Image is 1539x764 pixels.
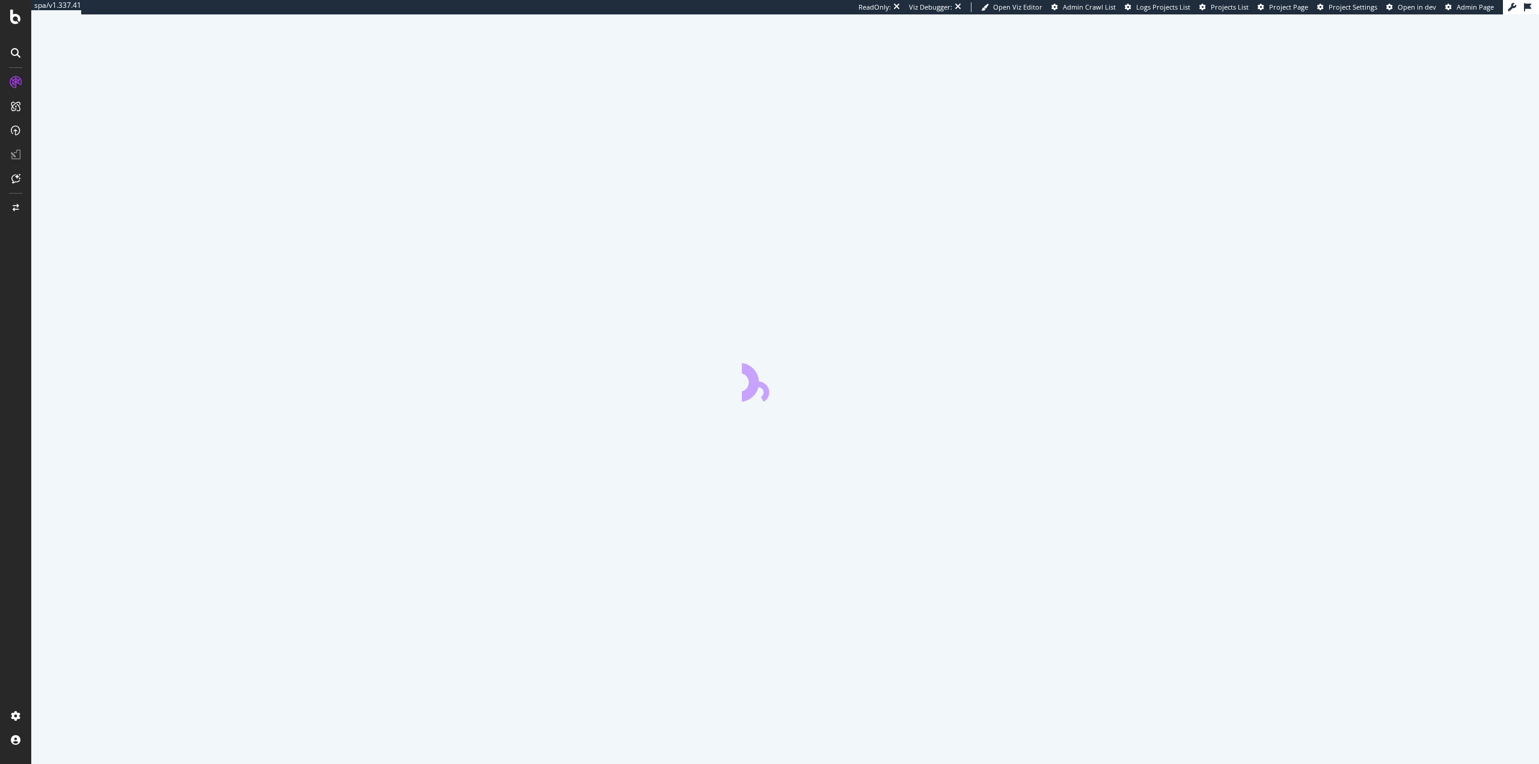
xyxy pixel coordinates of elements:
[1269,2,1308,11] span: Project Page
[1386,2,1436,12] a: Open in dev
[1136,2,1190,11] span: Logs Projects List
[1317,2,1377,12] a: Project Settings
[1445,2,1494,12] a: Admin Page
[1051,2,1116,12] a: Admin Crawl List
[858,2,891,12] div: ReadOnly:
[993,2,1042,11] span: Open Viz Editor
[1329,2,1377,11] span: Project Settings
[981,2,1042,12] a: Open Viz Editor
[1199,2,1249,12] a: Projects List
[1211,2,1249,11] span: Projects List
[1125,2,1190,12] a: Logs Projects List
[1398,2,1436,11] span: Open in dev
[1258,2,1308,12] a: Project Page
[1457,2,1494,11] span: Admin Page
[742,358,828,402] div: animation
[1063,2,1116,11] span: Admin Crawl List
[909,2,952,12] div: Viz Debugger:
